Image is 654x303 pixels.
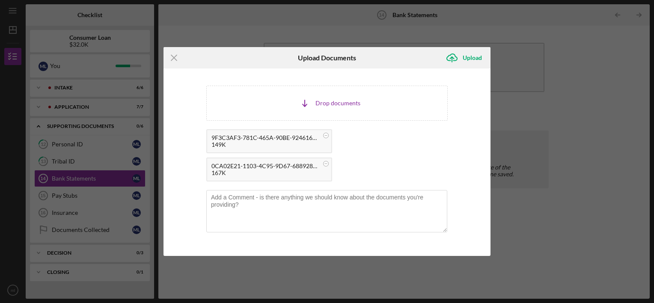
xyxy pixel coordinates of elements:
[211,163,318,169] div: 0CA02E21-1103-4C95-9D67-68892802BE03-list.pdf
[211,134,318,141] div: 9F3C3AF3-781C-465A-90BE-92461640D580-list.pdf
[211,141,318,148] div: 149K
[298,54,356,62] h6: Upload Documents
[211,169,318,176] div: 167K
[441,49,490,66] button: Upload
[463,49,482,66] div: Upload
